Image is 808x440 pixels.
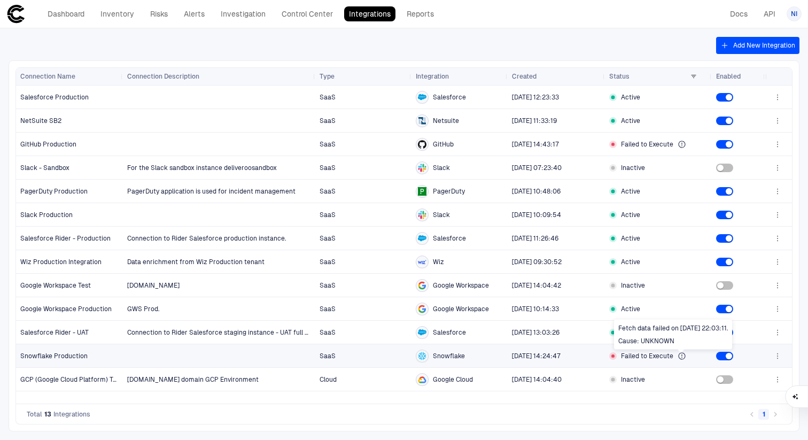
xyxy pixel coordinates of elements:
div: Slack [418,211,426,219]
span: For the Slack sandbox instance deliveroosandbox [127,164,277,172]
span: [DATE] 07:23:40 [512,164,562,172]
span: Snowflake Production [20,352,88,360]
a: Risks [145,6,173,21]
span: Active [621,234,640,243]
span: SaaS [320,211,336,219]
div: Slack [418,164,426,172]
span: Slack - Sandbox [20,164,69,172]
span: SaaS [320,164,336,172]
span: GWS Prod. [127,305,159,313]
a: Investigation [216,6,270,21]
span: GitHub [433,140,454,149]
span: Inactive [621,281,645,290]
span: SaaS [320,117,336,125]
div: Snowflake [418,352,426,360]
span: Wiz [433,258,444,266]
div: PagerDuty [418,187,426,196]
span: [DATE] 11:26:46 [512,235,558,242]
span: [DATE] 14:24:47 [512,352,561,360]
span: Google Cloud [433,375,473,384]
span: Salesforce [433,93,466,102]
span: PagerDuty Production [20,187,88,196]
a: Reports [402,6,439,21]
span: [DOMAIN_NAME] domain GCP Environment [127,376,259,383]
span: NI [791,10,797,18]
span: [DATE] 14:04:42 [512,282,561,289]
span: Inactive [621,375,645,384]
span: SaaS [320,282,336,289]
span: Active [621,187,640,196]
span: Active [621,93,640,102]
span: Netsuite [433,117,459,125]
button: page 1 [758,409,769,420]
span: PagerDuty application is used for incident management [127,188,296,195]
span: PagerDuty [433,187,465,196]
span: Slack Production [20,211,73,219]
span: Google Workspace [433,281,489,290]
a: Integrations [344,6,395,21]
span: NetSuite SB2 [20,117,61,125]
span: Google Workspace Test [20,281,91,290]
span: Total [27,410,42,419]
div: Salesforce [418,93,426,102]
span: [DATE] 12:23:33 [512,94,559,101]
span: Connection Description [127,72,199,81]
span: [DATE] 14:04:40 [512,376,562,383]
div: Salesforce [418,328,426,337]
span: Type [320,72,335,81]
button: NI [787,6,802,21]
span: Cloud [320,376,337,383]
span: Connection to Rider Salesforce staging instance - UAT full copy sandbox. [127,329,347,336]
span: [DOMAIN_NAME] [127,282,180,289]
a: Control Center [277,6,338,21]
span: [DATE] 11:33:19 [512,117,557,125]
span: Connection Name [20,72,75,81]
span: Salesforce [433,328,466,337]
span: [DATE] 10:09:54 [512,211,561,219]
span: [DATE] 13:03:26 [512,329,560,336]
div: Netsuite [418,117,426,125]
span: SaaS [320,235,336,242]
span: Salesforce Rider - Production [20,234,111,243]
span: Slack [433,211,450,219]
span: Active [621,305,640,313]
span: Data enrichment from Wiz Production tenant [127,258,265,266]
span: Failed to Execute [621,352,673,360]
span: Status [609,72,630,81]
span: [DATE] 09:30:52 [512,258,562,266]
span: Enabled [716,72,741,81]
span: Salesforce Production [20,93,89,102]
div: Salesforce [418,234,426,243]
span: Cause: UNKNOWN [618,337,728,345]
span: Active [621,211,640,219]
span: Google Workspace Production [20,305,112,313]
span: Salesforce [433,234,466,243]
div: Google Workspace [418,281,426,290]
span: Active [621,258,640,266]
span: [DATE] 10:14:33 [512,305,559,313]
span: SaaS [320,352,336,360]
div: Wiz [418,258,426,266]
button: Add New Integration [716,37,799,54]
span: 13 [44,410,51,419]
div: GitHub [418,140,426,149]
a: Inventory [96,6,139,21]
nav: pagination navigation [746,408,781,421]
span: SaaS [320,94,336,101]
span: Active [621,117,640,125]
span: Snowflake [433,352,465,360]
a: Docs [725,6,752,21]
span: Created [512,72,537,81]
a: Dashboard [43,6,89,21]
span: SaaS [320,305,336,313]
div: Google Cloud [418,375,426,384]
span: Google Workspace [433,305,489,313]
span: Integration [416,72,449,81]
span: Slack [433,164,450,172]
span: [DATE] 14:43:17 [512,141,559,148]
span: Inactive [621,164,645,172]
span: Salesforce Rider - UAT [20,328,89,337]
div: Google Workspace [418,305,426,313]
span: Connection to Rider Salesforce production instance. [127,235,286,242]
span: GitHub Production [20,140,76,149]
